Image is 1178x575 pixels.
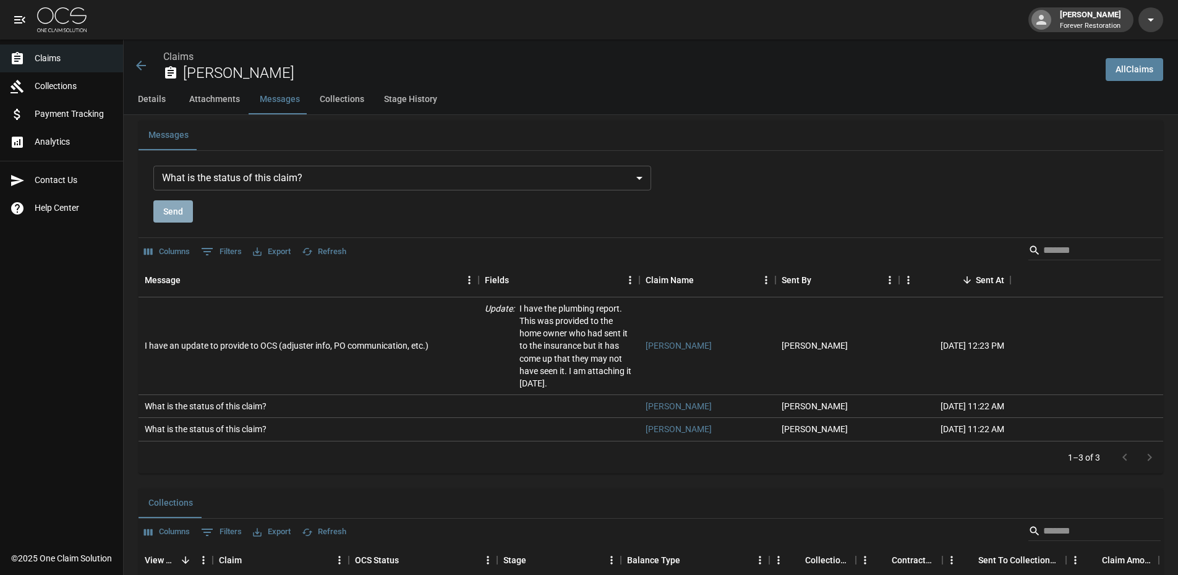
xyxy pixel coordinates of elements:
[775,263,899,297] div: Sent By
[139,488,1163,518] div: related-list tabs
[124,85,179,114] button: Details
[460,271,479,289] button: Menu
[163,49,1096,64] nav: breadcrumb
[485,263,509,297] div: Fields
[811,271,829,289] button: Sort
[899,271,918,289] button: Menu
[782,339,848,352] div: John Porter
[526,552,544,569] button: Sort
[35,202,113,215] span: Help Center
[519,302,633,389] p: I have the plumbing report. This was provided to the home owner who had sent it to the insurance ...
[899,418,1010,441] div: [DATE] 11:22 AM
[145,263,181,297] div: Message
[198,522,245,542] button: Show filters
[1066,551,1085,569] button: Menu
[769,551,788,569] button: Menu
[782,263,811,297] div: Sent By
[139,121,1163,150] div: related-list tabs
[139,121,198,150] button: Messages
[782,423,848,435] div: John Porter
[958,271,976,289] button: Sort
[485,302,514,389] p: Update :
[788,552,805,569] button: Sort
[35,108,113,121] span: Payment Tracking
[680,552,698,569] button: Sort
[250,242,294,262] button: Export
[639,263,775,297] div: Claim Name
[153,166,651,190] div: What is the status of this claim?
[194,551,213,569] button: Menu
[11,552,112,564] div: © 2025 One Claim Solution
[399,552,416,569] button: Sort
[145,423,267,435] div: What is the status of this claim?
[1028,241,1161,263] div: Search
[646,423,712,435] a: [PERSON_NAME]
[1085,552,1102,569] button: Sort
[35,52,113,65] span: Claims
[35,135,113,148] span: Analytics
[37,7,87,32] img: ocs-logo-white-transparent.png
[479,551,497,569] button: Menu
[310,85,374,114] button: Collections
[757,271,775,289] button: Menu
[899,297,1010,394] div: [DATE] 12:23 PM
[1028,521,1161,543] div: Search
[145,339,429,352] div: I have an update to provide to OCS (adjuster info, PO communication, etc.)
[181,271,198,289] button: Sort
[1106,58,1163,81] a: AllClaims
[250,85,310,114] button: Messages
[751,551,769,569] button: Menu
[145,400,267,412] div: What is the status of this claim?
[124,85,1178,114] div: anchor tabs
[856,551,874,569] button: Menu
[1060,21,1121,32] p: Forever Restoration
[1068,451,1100,464] p: 1–3 of 3
[1055,9,1126,31] div: [PERSON_NAME]
[299,242,349,262] button: Refresh
[881,271,899,289] button: Menu
[961,552,978,569] button: Sort
[139,488,203,518] button: Collections
[177,552,194,569] button: Sort
[141,522,193,542] button: Select columns
[35,174,113,187] span: Contact Us
[242,552,259,569] button: Sort
[782,400,848,412] div: John Porter
[899,263,1010,297] div: Sent At
[299,522,349,542] button: Refresh
[646,339,712,352] a: [PERSON_NAME]
[899,395,1010,418] div: [DATE] 11:22 AM
[942,551,961,569] button: Menu
[602,551,621,569] button: Menu
[646,400,712,412] a: [PERSON_NAME]
[874,552,892,569] button: Sort
[163,51,194,62] a: Claims
[35,80,113,93] span: Collections
[509,271,526,289] button: Sort
[976,263,1004,297] div: Sent At
[694,271,711,289] button: Sort
[621,271,639,289] button: Menu
[374,85,447,114] button: Stage History
[183,64,1096,82] h2: [PERSON_NAME]
[479,263,639,297] div: Fields
[139,263,479,297] div: Message
[7,7,32,32] button: open drawer
[141,242,193,262] button: Select columns
[198,242,245,262] button: Show filters
[646,263,694,297] div: Claim Name
[330,551,349,569] button: Menu
[153,200,193,223] button: Send
[250,522,294,542] button: Export
[179,85,250,114] button: Attachments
